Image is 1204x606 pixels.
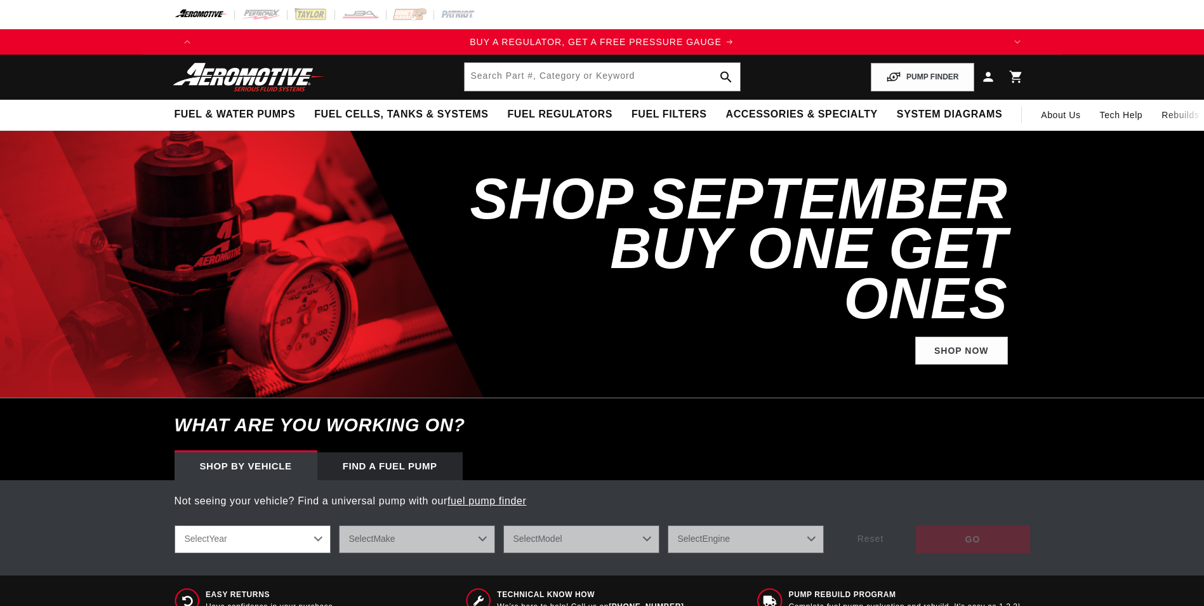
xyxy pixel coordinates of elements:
span: Fuel Cells, Tanks & Systems [314,108,488,121]
div: Announcement [200,35,1005,49]
span: Easy Returns [206,589,336,600]
button: search button [712,63,740,91]
summary: Accessories & Specialty [717,100,887,130]
h6: What are you working on? [143,398,1062,452]
a: About Us [1031,100,1090,130]
select: Make [339,525,495,553]
span: Tech Help [1100,108,1143,122]
span: System Diagrams [897,108,1002,121]
select: Year [175,525,331,553]
summary: Fuel Cells, Tanks & Systems [305,100,498,130]
div: Shop by vehicle [175,452,317,480]
span: Rebuilds [1161,108,1199,122]
select: Engine [668,525,824,553]
button: Translation missing: en.sections.announcements.previous_announcement [175,29,200,55]
slideshow-component: Translation missing: en.sections.announcements.announcement_bar [143,29,1062,55]
div: 1 of 4 [200,35,1005,49]
button: Translation missing: en.sections.announcements.next_announcement [1005,29,1030,55]
summary: Fuel & Water Pumps [165,100,305,130]
input: Search by Part Number, Category or Keyword [465,63,740,91]
summary: Fuel Regulators [498,100,621,130]
span: Fuel Filters [632,108,707,121]
h2: SHOP SEPTEMBER BUY ONE GET ONES [465,174,1008,324]
span: Fuel Regulators [507,108,612,121]
span: Pump Rebuild program [789,589,1021,600]
span: Accessories & Specialty [726,108,878,121]
select: Model [503,525,659,553]
img: Aeromotive [169,62,328,92]
span: About Us [1041,110,1080,120]
a: Shop Now [915,337,1008,365]
span: Technical Know How [497,589,684,600]
summary: Tech Help [1090,100,1153,130]
button: PUMP FINDER [871,63,974,91]
summary: System Diagrams [887,100,1012,130]
p: Not seeing your vehicle? Find a universal pump with our [175,493,1030,509]
summary: Fuel Filters [622,100,717,130]
span: BUY A REGULATOR, GET A FREE PRESSURE GAUGE [470,37,722,47]
a: fuel pump finder [447,495,526,506]
div: Find a Fuel Pump [317,452,463,480]
span: Fuel & Water Pumps [175,108,296,121]
a: BUY A REGULATOR, GET A FREE PRESSURE GAUGE [200,35,1005,49]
